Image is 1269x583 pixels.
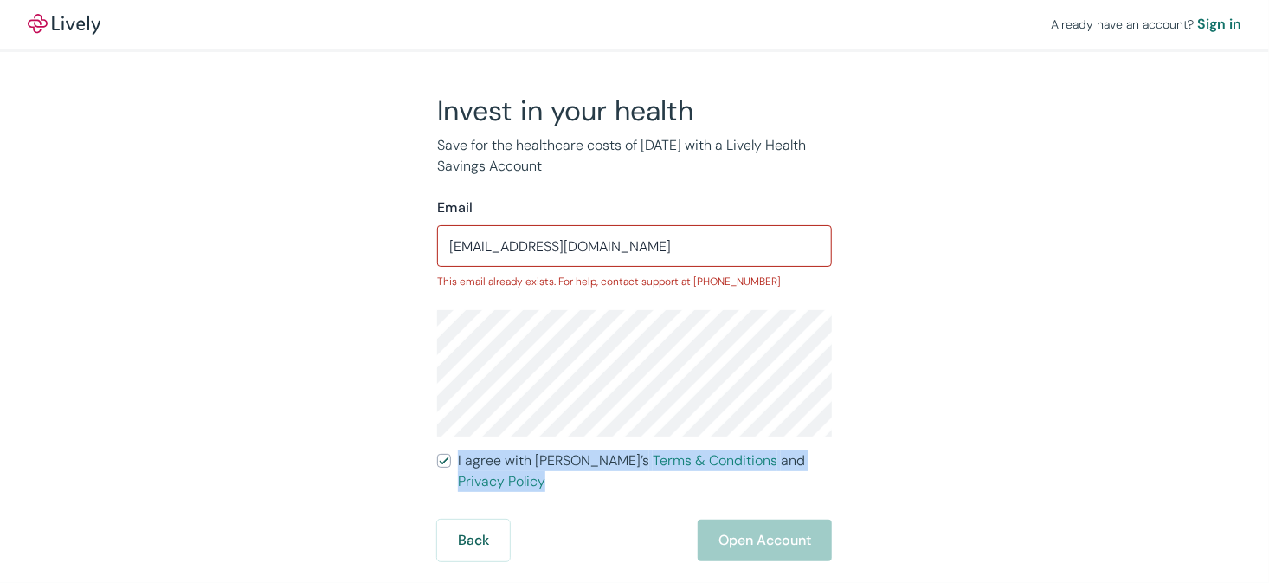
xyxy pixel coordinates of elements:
[1197,14,1241,35] a: Sign in
[1051,14,1241,35] div: Already have an account?
[437,198,473,218] label: Email
[28,14,100,35] img: Lively
[437,520,510,561] button: Back
[437,135,832,177] p: Save for the healthcare costs of [DATE] with a Lively Health Savings Account
[653,451,777,470] a: Terms & Conditions
[458,472,545,490] a: Privacy Policy
[437,274,832,289] p: This email already exists. For help, contact support at [PHONE_NUMBER]
[458,450,832,492] span: I agree with [PERSON_NAME]’s and
[28,14,100,35] a: LivelyLively
[437,94,832,128] h2: Invest in your health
